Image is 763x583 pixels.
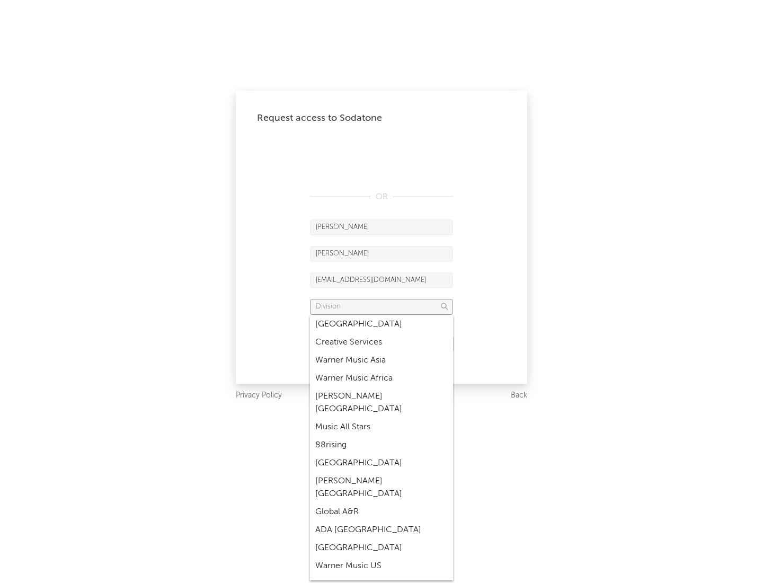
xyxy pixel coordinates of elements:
[310,191,453,204] div: OR
[310,369,453,387] div: Warner Music Africa
[310,472,453,503] div: [PERSON_NAME] [GEOGRAPHIC_DATA]
[310,418,453,436] div: Music All Stars
[310,503,453,521] div: Global A&R
[511,389,527,402] a: Back
[236,389,282,402] a: Privacy Policy
[310,454,453,472] div: [GEOGRAPHIC_DATA]
[310,539,453,557] div: [GEOGRAPHIC_DATA]
[310,521,453,539] div: ADA [GEOGRAPHIC_DATA]
[257,112,506,125] div: Request access to Sodatone
[310,315,453,333] div: [GEOGRAPHIC_DATA]
[310,272,453,288] input: Email
[310,351,453,369] div: Warner Music Asia
[310,333,453,351] div: Creative Services
[310,557,453,575] div: Warner Music US
[310,387,453,418] div: [PERSON_NAME] [GEOGRAPHIC_DATA]
[310,436,453,454] div: 88rising
[310,299,453,315] input: Division
[310,219,453,235] input: First Name
[310,246,453,262] input: Last Name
